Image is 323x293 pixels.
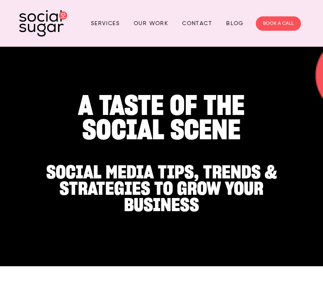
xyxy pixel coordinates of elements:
h2: Social Media Tips, Trends & Strategies to Grow Your Business [39,156,284,213]
a: Services [91,17,120,30]
a: Blog [226,17,244,30]
a: BOOK A CALL [256,16,301,31]
img: SocialSugar [19,10,67,37]
a: Our Work [134,17,168,30]
a: Contact [182,17,212,30]
h1: A TASTE OF THE SOCIAL SCENE [39,93,284,142]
